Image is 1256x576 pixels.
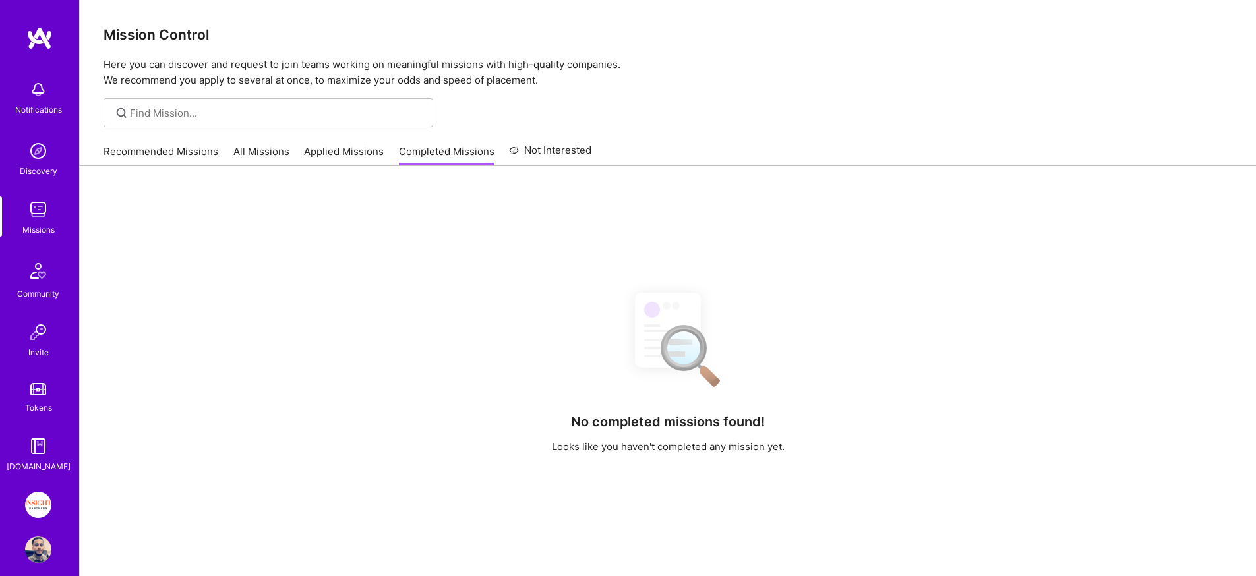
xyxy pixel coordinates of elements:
[25,433,51,459] img: guide book
[25,319,51,345] img: Invite
[130,106,423,120] input: overall type: UNKNOWN_TYPE server type: NO_SERVER_DATA heuristic type: UNKNOWN_TYPE label: Find M...
[104,57,1232,88] p: Here you can discover and request to join teams working on meaningful missions with high-quality ...
[104,144,218,166] a: Recommended Missions
[104,26,1232,43] h3: Mission Control
[25,492,51,518] img: Insight Partners: Data & AI - Sourcing
[25,76,51,103] img: bell
[304,144,384,166] a: Applied Missions
[552,440,785,453] p: Looks like you haven't completed any mission yet.
[612,281,724,396] img: No Results
[399,144,494,166] a: Completed Missions
[233,144,289,166] a: All Missions
[509,142,591,166] a: Not Interested
[28,345,49,359] div: Invite
[25,401,52,415] div: Tokens
[17,287,59,301] div: Community
[114,105,129,121] i: icon SearchGrey
[25,138,51,164] img: discovery
[26,26,53,50] img: logo
[22,536,55,563] a: User Avatar
[20,164,57,178] div: Discovery
[30,383,46,395] img: tokens
[7,459,71,473] div: [DOMAIN_NAME]
[22,223,55,237] div: Missions
[15,103,62,117] div: Notifications
[25,196,51,223] img: teamwork
[22,255,54,287] img: Community
[25,536,51,563] img: User Avatar
[571,414,765,430] h4: No completed missions found!
[22,492,55,518] a: Insight Partners: Data & AI - Sourcing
